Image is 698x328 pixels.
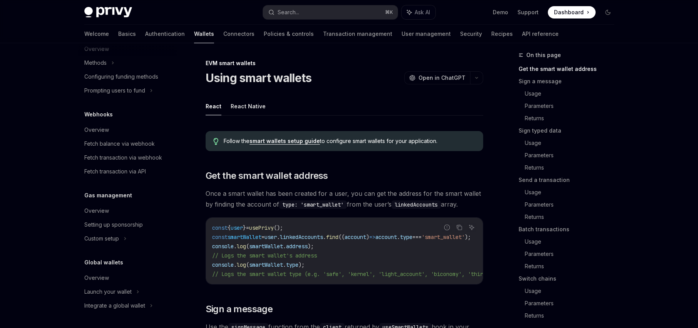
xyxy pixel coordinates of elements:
[369,234,375,241] span: =>
[465,234,471,241] span: );
[522,25,559,43] a: API reference
[206,188,483,210] span: Once a smart wallet has been created for a user, you can get the address for the smart wallet by ...
[84,25,109,43] a: Welcome
[392,200,441,209] code: linkedAccounts
[525,149,620,161] a: Parameters
[385,9,393,15] span: ⌘ K
[493,8,508,16] a: Demo
[223,25,254,43] a: Connectors
[84,273,109,283] div: Overview
[84,234,119,243] div: Custom setup
[308,243,314,250] span: );
[234,243,237,250] span: .
[525,285,620,297] a: Usage
[525,198,620,211] a: Parameters
[264,25,314,43] a: Policies & controls
[519,124,620,137] a: Sign typed data
[84,58,107,67] div: Methods
[525,100,620,112] a: Parameters
[228,224,231,231] span: {
[283,261,286,268] span: .
[525,297,620,309] a: Parameters
[345,234,366,241] span: account
[525,235,620,248] a: Usage
[78,151,177,165] a: Fetch transaction via webhook
[525,309,620,322] a: Returns
[212,252,317,259] span: // Logs the smart wallet's address
[243,224,246,231] span: }
[84,139,155,148] div: Fetch balance via webhook
[194,25,214,43] a: Wallets
[519,63,620,75] a: Get the smart wallet address
[525,248,620,260] a: Parameters
[206,303,273,315] span: Sign a message
[84,287,132,296] div: Launch your wallet
[402,5,435,19] button: Ask AI
[78,218,177,232] a: Setting up sponsorship
[84,258,123,267] h5: Global wallets
[78,137,177,151] a: Fetch balance via webhook
[517,8,539,16] a: Support
[84,110,113,119] h5: Webhooks
[84,125,109,135] div: Overview
[338,234,345,241] span: ((
[280,234,323,241] span: linkedAccounts
[206,71,312,85] h1: Using smart wallets
[412,234,422,241] span: ===
[249,224,274,231] span: usePrivy
[525,260,620,272] a: Returns
[283,243,286,250] span: .
[526,50,561,60] span: On this page
[84,153,162,162] div: Fetch transaction via webhook
[206,59,483,67] div: EVM smart wallets
[84,167,146,176] div: Fetch transaction via API
[519,75,620,87] a: Sign a message
[237,261,246,268] span: log
[286,243,308,250] span: address
[78,165,177,178] a: Fetch transaction via API
[404,71,470,84] button: Open in ChatGPT
[249,138,320,145] a: smart wallets setup guide
[525,211,620,223] a: Returns
[519,223,620,235] a: Batch transactions
[375,234,397,241] span: account
[206,170,328,182] span: Get the smart wallet address
[246,224,249,231] span: =
[246,243,249,250] span: (
[418,74,465,82] span: Open in ChatGPT
[264,234,277,241] span: user
[286,261,298,268] span: type
[78,70,177,84] a: Configuring funding methods
[298,261,305,268] span: );
[460,25,482,43] a: Security
[212,271,579,278] span: // Logs the smart wallet type (e.g. 'safe', 'kernel', 'light_account', 'biconomy', 'thirdweb', 'c...
[206,97,221,115] button: React
[519,174,620,186] a: Send a transaction
[224,137,475,145] span: Follow the to configure smart wallets for your application.
[519,272,620,285] a: Switch chains
[212,234,228,241] span: const
[78,271,177,285] a: Overview
[231,224,243,231] span: user
[261,234,264,241] span: =
[249,243,283,250] span: smartWallet
[78,204,177,218] a: Overview
[212,243,234,250] span: console
[84,86,145,95] div: Prompting users to fund
[454,222,464,232] button: Copy the contents from the code block
[246,261,249,268] span: (
[525,186,620,198] a: Usage
[366,234,369,241] span: )
[525,137,620,149] a: Usage
[249,261,283,268] span: smartWallet
[212,261,234,268] span: console
[234,261,237,268] span: .
[78,123,177,137] a: Overview
[231,97,266,115] button: React Native
[84,72,158,81] div: Configuring funding methods
[525,112,620,124] a: Returns
[467,222,477,232] button: Ask AI
[323,25,392,43] a: Transaction management
[602,6,614,19] button: Toggle dark mode
[277,234,280,241] span: .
